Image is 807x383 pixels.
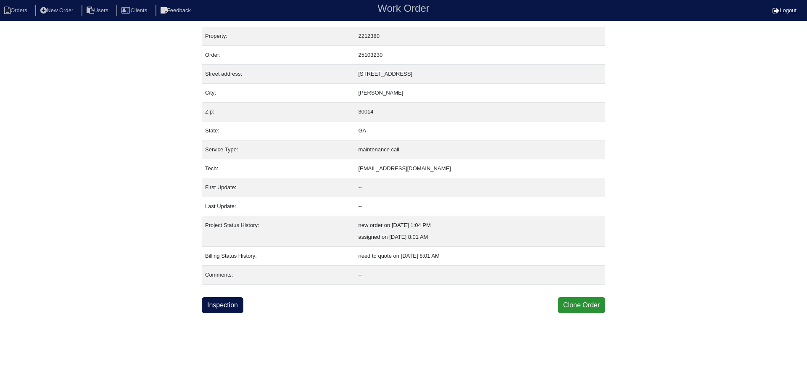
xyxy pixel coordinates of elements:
[358,219,602,231] div: new order on [DATE] 1:04 PM
[35,7,80,13] a: New Order
[202,247,355,266] td: Billing Status History:
[35,5,80,16] li: New Order
[116,5,154,16] li: Clients
[355,159,605,178] td: [EMAIL_ADDRESS][DOMAIN_NAME]
[202,65,355,84] td: Street address:
[355,65,605,84] td: [STREET_ADDRESS]
[202,103,355,122] td: Zip:
[116,7,154,13] a: Clients
[355,178,605,197] td: --
[355,46,605,65] td: 25103230
[156,5,198,16] li: Feedback
[82,7,115,13] a: Users
[202,46,355,65] td: Order:
[355,27,605,46] td: 2212380
[202,140,355,159] td: Service Type:
[82,5,115,16] li: Users
[355,266,605,285] td: --
[355,197,605,216] td: --
[202,216,355,247] td: Project Status History:
[358,250,602,262] div: need to quote on [DATE] 8:01 AM
[202,159,355,178] td: Tech:
[202,122,355,140] td: State:
[773,7,796,13] a: Logout
[355,122,605,140] td: GA
[355,140,605,159] td: maintenance call
[558,297,605,313] button: Clone Order
[202,84,355,103] td: City:
[358,231,602,243] div: assigned on [DATE] 8:01 AM
[355,84,605,103] td: [PERSON_NAME]
[202,27,355,46] td: Property:
[202,297,243,313] a: Inspection
[355,103,605,122] td: 30014
[202,197,355,216] td: Last Update:
[202,266,355,285] td: Comments:
[202,178,355,197] td: First Update:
